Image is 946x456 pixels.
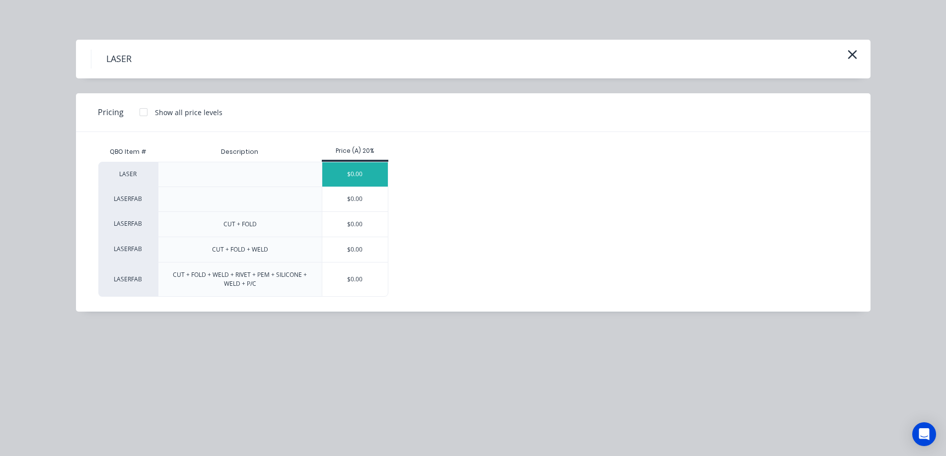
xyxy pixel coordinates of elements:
div: QBO Item # [98,142,158,162]
div: Show all price levels [155,107,222,118]
div: $0.00 [322,237,388,262]
div: Open Intercom Messenger [912,422,936,446]
div: LASERFAB [98,211,158,237]
div: LASERFAB [98,262,158,297]
span: Pricing [98,106,124,118]
div: Price (A) 20% [322,146,389,155]
div: LASER [98,162,158,187]
h4: LASER [91,50,146,68]
div: CUT + FOLD + WELD [212,245,268,254]
div: $0.00 [322,212,388,237]
div: LASERFAB [98,237,158,262]
div: LASERFAB [98,187,158,211]
div: CUT + FOLD + WELD + RIVET + PEM + SILICONE + WELD + P/C [166,270,314,288]
div: Description [213,139,266,164]
div: $0.00 [322,162,388,187]
div: CUT + FOLD [223,220,257,229]
div: $0.00 [322,187,388,211]
div: $0.00 [322,262,388,296]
